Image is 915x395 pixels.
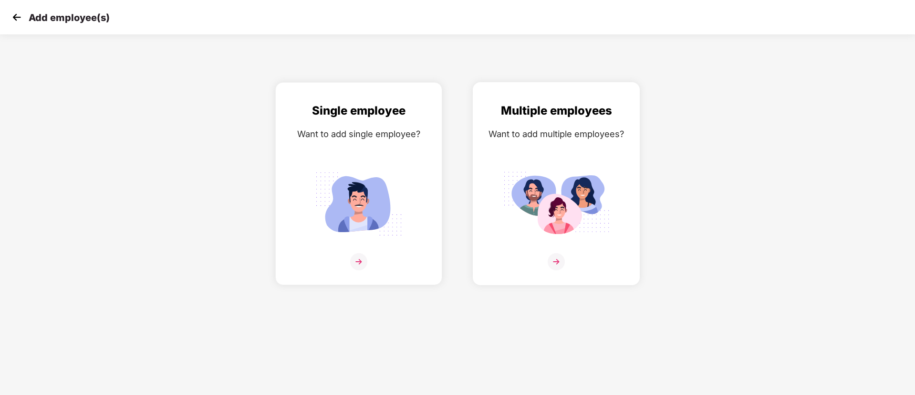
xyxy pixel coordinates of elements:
div: Want to add single employee? [285,127,432,141]
img: svg+xml;base64,PHN2ZyB4bWxucz0iaHR0cDovL3d3dy53My5vcmcvMjAwMC9zdmciIGlkPSJNdWx0aXBsZV9lbXBsb3llZS... [503,167,610,241]
div: Want to add multiple employees? [483,127,630,141]
div: Single employee [285,102,432,120]
img: svg+xml;base64,PHN2ZyB4bWxucz0iaHR0cDovL3d3dy53My5vcmcvMjAwMC9zdmciIHdpZHRoPSIzMCIgaGVpZ2h0PSIzMC... [10,10,24,24]
div: Multiple employees [483,102,630,120]
img: svg+xml;base64,PHN2ZyB4bWxucz0iaHR0cDovL3d3dy53My5vcmcvMjAwMC9zdmciIHdpZHRoPSIzNiIgaGVpZ2h0PSIzNi... [350,253,367,270]
img: svg+xml;base64,PHN2ZyB4bWxucz0iaHR0cDovL3d3dy53My5vcmcvMjAwMC9zdmciIHdpZHRoPSIzNiIgaGVpZ2h0PSIzNi... [548,253,565,270]
p: Add employee(s) [29,12,110,23]
img: svg+xml;base64,PHN2ZyB4bWxucz0iaHR0cDovL3d3dy53My5vcmcvMjAwMC9zdmciIGlkPSJTaW5nbGVfZW1wbG95ZWUiIH... [305,167,412,241]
